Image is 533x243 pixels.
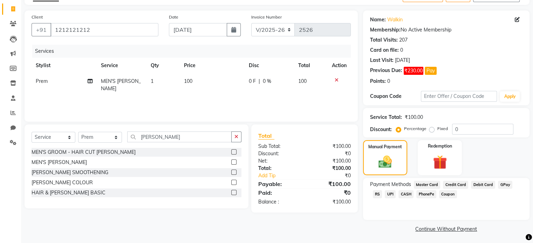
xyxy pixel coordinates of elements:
[370,93,421,100] div: Coupon Code
[146,58,180,73] th: Qty
[169,14,178,20] label: Date
[416,190,436,198] span: PhonePe
[364,226,528,233] a: Continue Without Payment
[313,172,356,179] div: ₹0
[32,14,43,20] label: Client
[370,57,394,64] div: Last Visit:
[251,14,282,20] label: Invoice Number
[370,126,392,133] div: Discount:
[259,78,260,85] span: |
[249,78,256,85] span: 0 F
[328,58,351,73] th: Action
[400,47,403,54] div: 0
[370,36,398,44] div: Total Visits:
[414,181,440,189] span: Master Card
[429,153,451,171] img: _gift.svg
[50,23,158,36] input: Search by Name/Mobile/Email/Code
[471,181,495,189] span: Debit Card
[127,131,232,142] input: Search or Scan
[498,181,512,189] span: GPay
[151,78,153,84] span: 1
[32,23,51,36] button: +91
[370,114,402,121] div: Service Total:
[374,154,396,170] img: _cash.svg
[370,16,386,23] div: Name:
[36,78,48,84] span: Prem
[387,16,403,23] a: Walkin
[405,114,423,121] div: ₹100.00
[263,78,271,85] span: 0 %
[101,78,141,92] span: MEN'S [PERSON_NAME]
[404,67,423,75] span: ₹230.00
[305,180,356,188] div: ₹100.00
[387,78,390,85] div: 0
[32,169,108,176] div: [PERSON_NAME] SMOOTHENING
[370,78,386,85] div: Points:
[500,91,520,102] button: Apply
[32,58,97,73] th: Stylist
[421,91,497,102] input: Enter Offer / Coupon Code
[404,126,426,132] label: Percentage
[258,132,274,140] span: Total
[32,159,87,166] div: MEN'S [PERSON_NAME]
[368,144,402,150] label: Manual Payment
[305,165,356,172] div: ₹100.00
[253,188,305,197] div: Paid:
[32,45,356,58] div: Services
[253,172,313,179] a: Add Tip
[97,58,146,73] th: Service
[253,165,305,172] div: Total:
[395,57,410,64] div: [DATE]
[32,179,93,186] div: [PERSON_NAME] COLOUR
[385,190,396,198] span: UPI
[437,126,448,132] label: Fixed
[184,78,192,84] span: 100
[305,188,356,197] div: ₹0
[305,143,356,150] div: ₹100.00
[245,58,294,73] th: Disc
[298,78,307,84] span: 100
[305,198,356,206] div: ₹100.00
[253,150,305,157] div: Discount:
[425,67,437,75] button: Pay
[370,26,522,34] div: No Active Membership
[428,143,452,149] label: Redemption
[370,67,402,75] div: Previous Due:
[305,157,356,165] div: ₹100.00
[253,143,305,150] div: Sub Total:
[373,190,382,198] span: RS
[253,157,305,165] div: Net:
[370,26,401,34] div: Membership:
[370,47,399,54] div: Card on file:
[399,36,408,44] div: 207
[398,190,414,198] span: CASH
[305,150,356,157] div: ₹0
[439,190,457,198] span: Coupon
[443,181,468,189] span: Credit Card
[294,58,328,73] th: Total
[253,198,305,206] div: Balance :
[253,180,305,188] div: Payable:
[32,149,136,156] div: MEN'S GROOM - HAIR CUT [PERSON_NAME]
[180,58,245,73] th: Price
[370,181,411,188] span: Payment Methods
[32,189,105,196] div: HAIR & [PERSON_NAME] BASIC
